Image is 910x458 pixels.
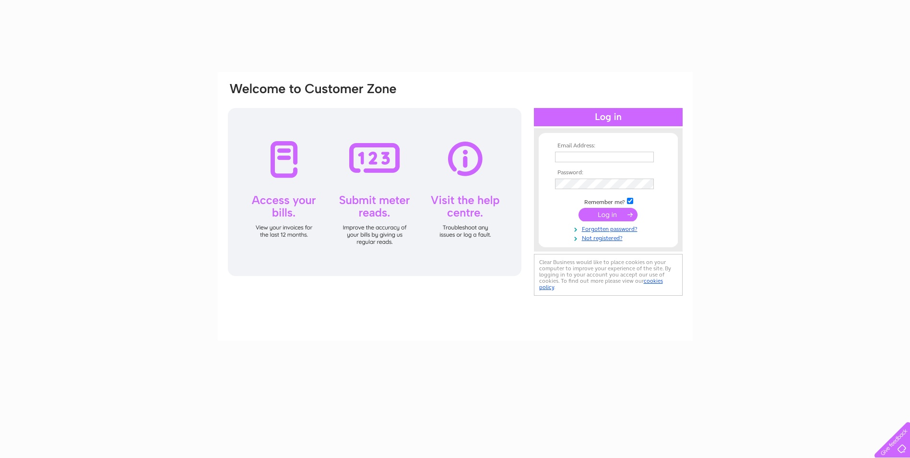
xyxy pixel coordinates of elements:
[553,169,664,176] th: Password:
[555,224,664,233] a: Forgotten password?
[553,196,664,206] td: Remember me?
[539,277,663,290] a: cookies policy
[579,208,638,221] input: Submit
[534,254,683,296] div: Clear Business would like to place cookies on your computer to improve your experience of the sit...
[553,143,664,149] th: Email Address:
[555,233,664,242] a: Not registered?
